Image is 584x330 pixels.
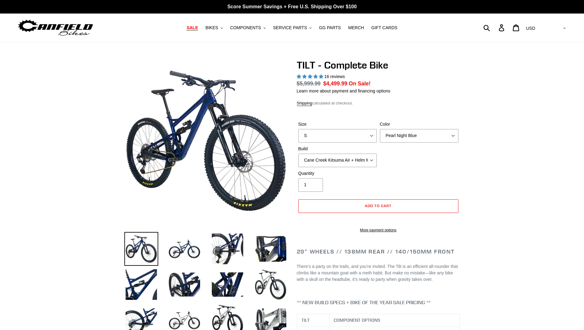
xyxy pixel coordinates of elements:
a: GIFT CARDS [368,24,401,32]
label: Build [298,146,377,152]
span: Add to cart [365,203,392,208]
h1: TILT - Complete Bike [297,59,460,71]
a: Shipping [297,101,312,106]
label: Quantity [298,170,377,177]
a: MERCH [345,24,367,32]
span: COMPONENTS [230,25,261,30]
a: More payment options [298,227,458,233]
button: BIKES [202,24,226,32]
button: Add to cart [298,199,458,213]
input: Search [487,21,502,34]
span: SERVICE PARTS [273,25,307,30]
th: COMPONENT OPTIONS [329,314,460,327]
h4: ** NEW BUILD SPECS + BIKE OF THE YEAR SALE PRICING ** [297,300,460,305]
span: 5.00 stars [297,74,324,79]
a: GG PARTS [316,24,344,32]
h2: 29" Wheels // 138mm Rear // 140/150mm Front [297,248,460,255]
a: SALE [183,24,201,32]
p: There’s a party on the trails, and you’re invited. The Tilt is an efficient all-rounder that clim... [297,263,460,283]
img: Load image into Gallery viewer, TILT - Complete Bike [211,232,244,266]
span: $4,499.99 [323,81,347,87]
img: Load image into Gallery viewer, TILT - Complete Bike [124,232,158,266]
label: Color [380,121,458,128]
span: GG PARTS [319,25,341,30]
img: Load image into Gallery viewer, TILT - Complete Bike [254,268,288,301]
img: Load image into Gallery viewer, TILT - Complete Bike [167,268,201,301]
div: calculated at checkout. [297,100,460,106]
span: BIKES [205,25,218,30]
span: 16 reviews [324,74,345,79]
span: SALE [187,25,198,30]
img: Canfield Bikes [17,18,94,37]
button: SERVICE PARTS [270,24,315,32]
img: Load image into Gallery viewer, TILT - Complete Bike [124,268,158,301]
a: Learn more about payment and financing options [297,88,390,93]
img: Load image into Gallery viewer, TILT - Complete Bike [254,232,288,266]
s: $5,999.99 [297,81,321,87]
button: COMPONENTS [227,24,269,32]
span: GIFT CARDS [371,25,397,30]
th: TILT [297,314,329,327]
label: Size [298,121,377,128]
img: Load image into Gallery viewer, TILT - Complete Bike [167,232,201,266]
span: MERCH [348,25,364,30]
span: On Sale! [349,80,371,88]
img: Load image into Gallery viewer, TILT - Complete Bike [211,268,244,301]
